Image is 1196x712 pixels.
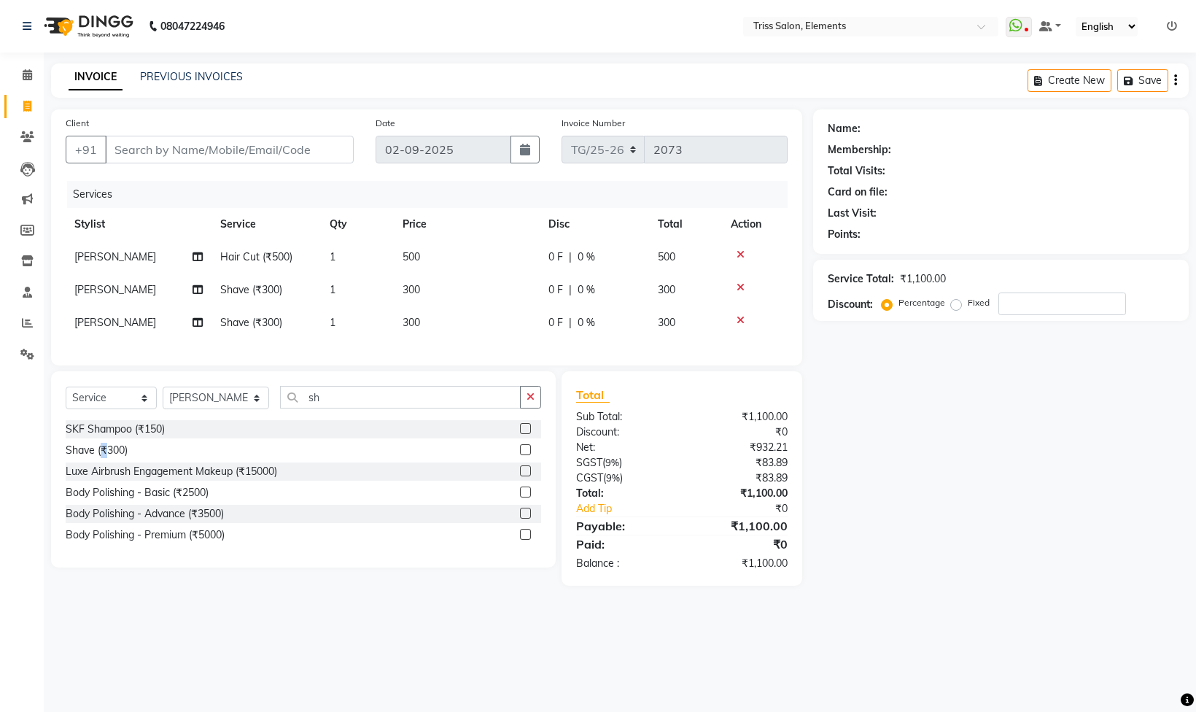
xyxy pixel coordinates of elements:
[74,316,156,329] span: [PERSON_NAME]
[565,535,682,553] div: Paid:
[565,455,682,471] div: ( )
[682,425,799,440] div: ₹0
[69,64,123,90] a: INVOICE
[682,471,799,486] div: ₹83.89
[968,296,990,309] label: Fixed
[66,485,209,500] div: Body Polishing - Basic (₹2500)
[682,440,799,455] div: ₹932.21
[66,506,224,522] div: Body Polishing - Advance (₹3500)
[74,250,156,263] span: [PERSON_NAME]
[330,283,335,296] span: 1
[569,282,572,298] span: |
[578,249,595,265] span: 0 %
[211,208,321,241] th: Service
[605,457,619,468] span: 9%
[548,282,563,298] span: 0 F
[403,316,420,329] span: 300
[403,283,420,296] span: 300
[828,185,888,200] div: Card on file:
[828,271,894,287] div: Service Total:
[37,6,137,47] img: logo
[658,316,675,329] span: 300
[548,315,563,330] span: 0 F
[565,486,682,501] div: Total:
[606,472,620,484] span: 9%
[828,121,861,136] div: Name:
[105,136,354,163] input: Search by Name/Mobile/Email/Code
[682,486,799,501] div: ₹1,100.00
[403,250,420,263] span: 500
[66,443,128,458] div: Shave (₹300)
[649,208,722,241] th: Total
[540,208,649,241] th: Disc
[280,386,521,409] input: Search or Scan
[66,422,165,437] div: SKF Shampoo (₹150)
[900,271,946,287] div: ₹1,100.00
[330,316,335,329] span: 1
[140,70,243,83] a: PREVIOUS INVOICES
[160,6,225,47] b: 08047224946
[682,556,799,571] div: ₹1,100.00
[74,283,156,296] span: [PERSON_NAME]
[548,249,563,265] span: 0 F
[1028,69,1111,92] button: Create New
[66,117,89,130] label: Client
[66,527,225,543] div: Body Polishing - Premium (₹5000)
[1117,69,1168,92] button: Save
[569,249,572,265] span: |
[722,208,788,241] th: Action
[220,316,282,329] span: Shave (₹300)
[682,409,799,425] div: ₹1,100.00
[66,136,106,163] button: +91
[578,282,595,298] span: 0 %
[578,315,595,330] span: 0 %
[702,501,799,516] div: ₹0
[565,440,682,455] div: Net:
[576,387,610,403] span: Total
[220,250,292,263] span: Hair Cut (₹500)
[66,464,277,479] div: Luxe Airbrush Engagement Makeup (₹15000)
[330,250,335,263] span: 1
[565,556,682,571] div: Balance :
[565,425,682,440] div: Discount:
[66,208,211,241] th: Stylist
[562,117,625,130] label: Invoice Number
[828,163,885,179] div: Total Visits:
[682,517,799,535] div: ₹1,100.00
[682,455,799,471] div: ₹83.89
[576,471,603,484] span: CGST
[565,471,682,486] div: ( )
[220,283,282,296] span: Shave (₹300)
[565,409,682,425] div: Sub Total:
[828,142,891,158] div: Membership:
[682,535,799,553] div: ₹0
[576,456,602,469] span: SGST
[658,250,675,263] span: 500
[394,208,540,241] th: Price
[376,117,395,130] label: Date
[828,227,861,242] div: Points:
[569,315,572,330] span: |
[321,208,394,241] th: Qty
[828,297,873,312] div: Discount:
[828,206,877,221] div: Last Visit:
[658,283,675,296] span: 300
[565,501,702,516] a: Add Tip
[898,296,945,309] label: Percentage
[67,181,799,208] div: Services
[565,517,682,535] div: Payable:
